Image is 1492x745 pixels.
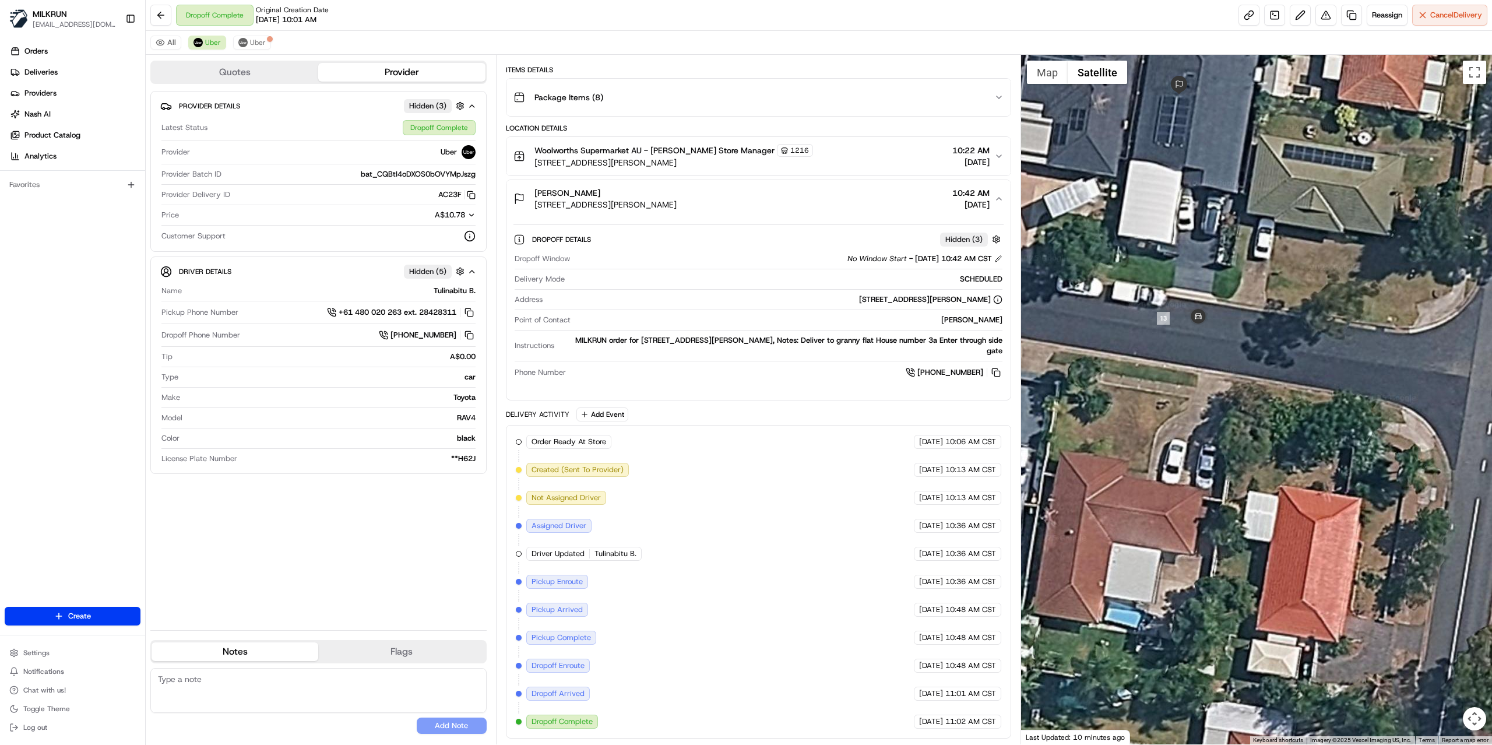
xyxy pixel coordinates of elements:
span: [PHONE_NUMBER] [390,330,456,340]
button: Provider [318,63,485,82]
button: CancelDelivery [1412,5,1487,26]
img: uber-new-logo.jpeg [238,38,248,47]
span: Cancel Delivery [1430,10,1482,20]
span: Hidden ( 3 ) [945,234,983,245]
span: Provider Batch ID [161,169,221,180]
span: [PERSON_NAME] [534,187,600,199]
button: Add Event [576,407,628,421]
img: uber-new-logo.jpeg [462,145,476,159]
button: Flags [318,642,485,661]
span: Created (Sent To Provider) [532,465,624,475]
span: Pickup Arrived [532,605,583,615]
span: Analytics [24,151,57,161]
img: uber-new-logo.jpeg [193,38,203,47]
span: Not Assigned Driver [532,493,601,503]
a: Providers [5,84,145,103]
span: Address [515,294,543,305]
span: Woolworths Supermarket AU - [PERSON_NAME] Store Manager [534,145,775,156]
button: Hidden (3) [940,232,1004,247]
span: Create [68,611,91,621]
span: Imagery ©2025 Vexcel Imaging US, Inc. [1310,737,1412,743]
span: Reassign [1372,10,1402,20]
a: Orders [5,42,145,61]
img: MILKRUN [9,9,28,28]
button: Map camera controls [1463,707,1486,730]
span: License Plate Number [161,454,237,464]
button: Keyboard shortcuts [1253,736,1303,744]
span: Provider Delivery ID [161,189,230,200]
a: Analytics [5,147,145,166]
span: 10:48 AM CST [945,605,996,615]
span: 10:36 AM CST [945,577,996,587]
a: [PHONE_NUMBER] [906,366,1002,379]
div: SCHEDULED [569,274,1002,284]
span: [DATE] [919,716,943,727]
span: Hidden ( 3 ) [409,101,446,111]
span: Price [161,210,179,220]
a: Report a map error [1442,737,1489,743]
span: Providers [24,88,57,99]
div: Items Details [506,65,1011,75]
span: [DATE] [952,156,990,168]
div: [PERSON_NAME][STREET_ADDRESS][PERSON_NAME]10:42 AM[DATE] [506,217,1011,400]
button: MILKRUNMILKRUN[EMAIL_ADDRESS][DOMAIN_NAME] [5,5,121,33]
div: Last Updated: 10 minutes ago [1021,730,1130,744]
span: Uber [205,38,221,47]
a: Deliveries [5,63,145,82]
div: [STREET_ADDRESS][PERSON_NAME] [859,294,1002,305]
button: All [150,36,181,50]
button: [EMAIL_ADDRESS][DOMAIN_NAME] [33,20,116,29]
button: [PERSON_NAME][STREET_ADDRESS][PERSON_NAME]10:42 AM[DATE] [506,180,1011,217]
a: [PHONE_NUMBER] [379,329,476,342]
span: Tulinabitu B. [594,549,636,559]
span: Type [161,372,178,382]
span: Product Catalog [24,130,80,140]
span: Latest Status [161,122,207,133]
button: Hidden (3) [404,99,467,113]
span: Instructions [515,340,554,351]
span: Pickup Phone Number [161,307,238,318]
button: Notes [152,642,318,661]
span: Customer Support [161,231,226,241]
span: Driver Updated [532,549,585,559]
span: Provider [161,147,190,157]
span: Model [161,413,182,423]
span: [DATE] [919,605,943,615]
span: Make [161,392,180,403]
button: Toggle fullscreen view [1463,61,1486,84]
span: No Window Start [847,254,907,264]
button: Reassign [1367,5,1407,26]
span: Assigned Driver [532,521,586,531]
button: Notifications [5,663,140,680]
span: 11:02 AM CST [945,716,996,727]
span: [PHONE_NUMBER] [917,367,983,378]
span: 1216 [790,146,809,155]
span: - [909,254,913,264]
span: [STREET_ADDRESS][PERSON_NAME] [534,199,677,210]
a: +61 480 020 263 ext. 28428311 [327,306,476,319]
span: 10:48 AM CST [945,660,996,671]
button: Package Items (8) [506,79,1011,116]
button: Uber [233,36,271,50]
a: Nash AI [5,105,145,124]
div: car [183,372,476,382]
button: Hidden (5) [404,264,467,279]
span: Order Ready At Store [532,437,606,447]
button: Show satellite imagery [1068,61,1127,84]
span: Orders [24,46,48,57]
button: Toggle Theme [5,701,140,717]
div: A$0.00 [177,352,476,362]
span: Settings [23,648,50,658]
span: [DATE] 10:01 AM [256,15,316,25]
div: 13 [1157,312,1170,325]
button: Log out [5,719,140,736]
span: Dropoff Phone Number [161,330,240,340]
span: +61 480 020 263 ext. 28428311 [339,307,456,318]
div: Location Details [506,124,1011,133]
span: 10:13 AM CST [945,465,996,475]
span: Original Creation Date [256,5,329,15]
span: [DATE] [919,521,943,531]
span: [DATE] [919,632,943,643]
button: MILKRUN [33,8,67,20]
span: Point of Contact [515,315,571,325]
